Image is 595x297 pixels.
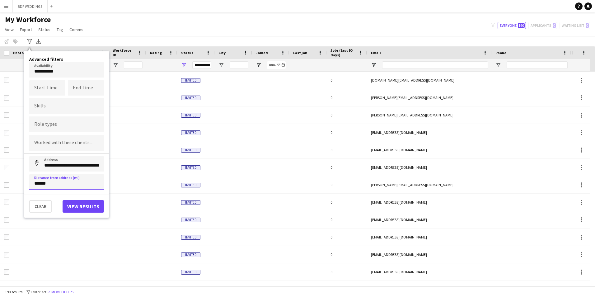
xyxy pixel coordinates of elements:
[57,27,63,32] span: Tag
[327,263,367,280] div: 0
[35,38,42,45] app-action-btn: Export XLSX
[44,50,63,55] span: First Name
[34,103,99,109] input: Type to search skills...
[113,48,135,57] span: Workforce ID
[181,148,200,153] span: Invited
[181,113,200,118] span: Invited
[367,176,492,193] div: [PERSON_NAME][EMAIL_ADDRESS][DOMAIN_NAME]
[69,27,83,32] span: Comms
[507,61,568,69] input: Phone Filter Input
[54,26,66,34] a: Tag
[327,211,367,228] div: 0
[518,23,525,28] span: 190
[4,182,9,188] input: Row Selection is disabled for this row (unchecked)
[4,252,9,257] input: Row Selection is disabled for this row (unchecked)
[4,200,9,205] input: Row Selection is disabled for this row (unchecked)
[181,270,200,275] span: Invited
[78,50,97,55] span: Last Name
[256,62,261,68] button: Open Filter Menu
[218,62,224,68] button: Open Filter Menu
[367,124,492,141] div: [EMAIL_ADDRESS][DOMAIN_NAME]
[5,27,14,32] span: View
[371,50,381,55] span: Email
[4,95,9,101] input: Row Selection is disabled for this row (unchecked)
[4,269,9,275] input: Row Selection is disabled for this row (unchecked)
[26,38,33,45] app-action-btn: Advanced filters
[4,112,9,118] input: Row Selection is disabled for this row (unchecked)
[327,229,367,246] div: 0
[327,89,367,106] div: 0
[367,246,492,263] div: [EMAIL_ADDRESS][DOMAIN_NAME]
[367,229,492,246] div: [EMAIL_ADDRESS][DOMAIN_NAME]
[495,62,501,68] button: Open Filter Menu
[5,15,51,24] span: My Workforce
[113,62,118,68] button: Open Filter Menu
[495,50,506,55] span: Phone
[4,130,9,135] input: Row Selection is disabled for this row (unchecked)
[367,263,492,280] div: [EMAIL_ADDRESS][DOMAIN_NAME]
[181,78,200,83] span: Invited
[327,246,367,263] div: 0
[327,72,367,89] div: 0
[293,50,307,55] span: Last job
[34,122,99,127] input: Type to search role types...
[181,50,193,55] span: Status
[181,200,200,205] span: Invited
[4,78,9,83] input: Row Selection is disabled for this row (unchecked)
[327,194,367,211] div: 0
[13,0,48,12] button: BDP WEDDINGS
[63,200,104,213] button: View results
[36,26,53,34] a: Status
[367,72,492,89] div: [DOMAIN_NAME][EMAIL_ADDRESS][DOMAIN_NAME]
[367,211,492,228] div: [EMAIL_ADDRESS][DOMAIN_NAME]
[181,96,200,100] span: Invited
[327,124,367,141] div: 0
[330,48,356,57] span: Jobs (last 90 days)
[181,218,200,222] span: Invited
[267,61,286,69] input: Joined Filter Input
[327,106,367,124] div: 0
[150,50,162,55] span: Rating
[382,61,488,69] input: Email Filter Input
[218,50,226,55] span: City
[13,50,24,55] span: Photo
[327,141,367,158] div: 0
[327,176,367,193] div: 0
[29,200,52,213] button: Clear
[498,22,526,29] button: Everyone190
[30,290,46,294] span: 1 filter set
[124,61,143,69] input: Workforce ID Filter Input
[256,50,268,55] span: Joined
[67,26,86,34] a: Comms
[367,194,492,211] div: [EMAIL_ADDRESS][DOMAIN_NAME]
[181,183,200,187] span: Invited
[34,140,99,146] input: Type to search clients...
[181,165,200,170] span: Invited
[29,56,104,62] h4: Advanced filters
[327,159,367,176] div: 0
[2,26,16,34] a: View
[4,234,9,240] input: Row Selection is disabled for this row (unchecked)
[181,62,187,68] button: Open Filter Menu
[367,89,492,106] div: [PERSON_NAME][EMAIL_ADDRESS][DOMAIN_NAME]
[38,27,50,32] span: Status
[181,130,200,135] span: Invited
[371,62,377,68] button: Open Filter Menu
[17,26,35,34] a: Export
[46,289,75,295] button: Remove filters
[367,159,492,176] div: [EMAIL_ADDRESS][DOMAIN_NAME]
[4,165,9,170] input: Row Selection is disabled for this row (unchecked)
[181,235,200,240] span: Invited
[367,106,492,124] div: [PERSON_NAME][EMAIL_ADDRESS][DOMAIN_NAME]
[20,27,32,32] span: Export
[4,147,9,153] input: Row Selection is disabled for this row (unchecked)
[230,61,248,69] input: City Filter Input
[4,217,9,223] input: Row Selection is disabled for this row (unchecked)
[181,252,200,257] span: Invited
[367,141,492,158] div: [EMAIL_ADDRESS][DOMAIN_NAME]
